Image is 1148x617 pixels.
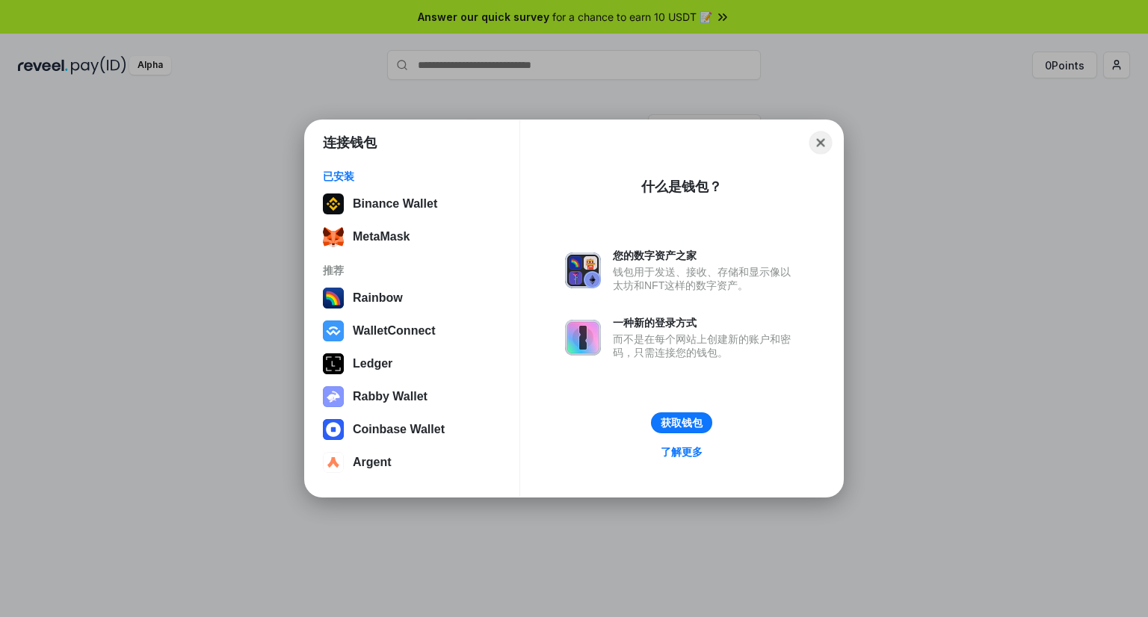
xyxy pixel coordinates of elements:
img: svg+xml,%3Csvg%20width%3D%2228%22%20height%3D%2228%22%20viewBox%3D%220%200%2028%2028%22%20fill%3D... [323,419,344,440]
div: Ledger [353,357,392,370]
div: 已安装 [323,170,502,183]
button: Binance Wallet [318,189,506,219]
button: WalletConnect [318,316,506,346]
button: Close [809,131,833,155]
button: Rabby Wallet [318,382,506,412]
button: MetaMask [318,222,506,252]
div: Binance Wallet [353,197,437,211]
img: svg+xml;base64,PHN2ZyB3aWR0aD0iMzAiIGhlaWdodD0iMzAiIHZpZXdCb3g9IjAgMCAzMCAzMCIgZmlsbD0ibm9uZSIgeG... [323,193,344,214]
div: Coinbase Wallet [353,423,445,436]
button: 获取钱包 [651,412,712,433]
div: 一种新的登录方式 [613,316,798,329]
div: 推荐 [323,264,502,277]
img: svg+xml;base64,PHN2ZyB3aWR0aD0iMzUiIGhlaWdodD0iMzQiIHZpZXdCb3g9IjAgMCAzNSAzNCIgZmlsbD0ibm9uZSIgeG... [323,226,344,247]
a: 了解更多 [652,442,712,462]
img: svg+xml,%3Csvg%20xmlns%3D%22http%3A%2F%2Fwww.w3.org%2F2000%2Fsvg%22%20fill%3D%22none%22%20viewBox... [565,320,601,356]
div: Rabby Wallet [353,390,428,403]
img: svg+xml,%3Csvg%20width%3D%22120%22%20height%3D%22120%22%20viewBox%3D%220%200%20120%20120%22%20fil... [323,288,344,308]
img: svg+xml,%3Csvg%20width%3D%2228%22%20height%3D%2228%22%20viewBox%3D%220%200%2028%2028%22%20fill%3D... [323,452,344,473]
div: WalletConnect [353,324,436,338]
button: Coinbase Wallet [318,415,506,444]
div: Argent [353,456,392,469]
div: 而不是在每个网站上创建新的账户和密码，只需连接您的钱包。 [613,332,798,359]
div: 什么是钱包？ [641,178,722,196]
h1: 连接钱包 [323,134,377,152]
div: 了解更多 [661,445,703,459]
img: svg+xml,%3Csvg%20xmlns%3D%22http%3A%2F%2Fwww.w3.org%2F2000%2Fsvg%22%20width%3D%2228%22%20height%3... [323,353,344,374]
button: Argent [318,447,506,477]
img: svg+xml,%3Csvg%20xmlns%3D%22http%3A%2F%2Fwww.w3.org%2F2000%2Fsvg%22%20fill%3D%22none%22%20viewBox... [565,252,601,288]
div: Rainbow [353,291,403,305]
img: svg+xml,%3Csvg%20width%3D%2228%22%20height%3D%2228%22%20viewBox%3D%220%200%2028%2028%22%20fill%3D... [323,320,344,341]
div: 钱包用于发送、接收、存储和显示像以太坊和NFT这样的数字资产。 [613,265,798,292]
button: Rainbow [318,283,506,313]
img: svg+xml,%3Csvg%20xmlns%3D%22http%3A%2F%2Fwww.w3.org%2F2000%2Fsvg%22%20fill%3D%22none%22%20viewBox... [323,386,344,407]
button: Ledger [318,349,506,379]
div: 获取钱包 [661,416,703,430]
div: 您的数字资产之家 [613,249,798,262]
div: MetaMask [353,230,410,244]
